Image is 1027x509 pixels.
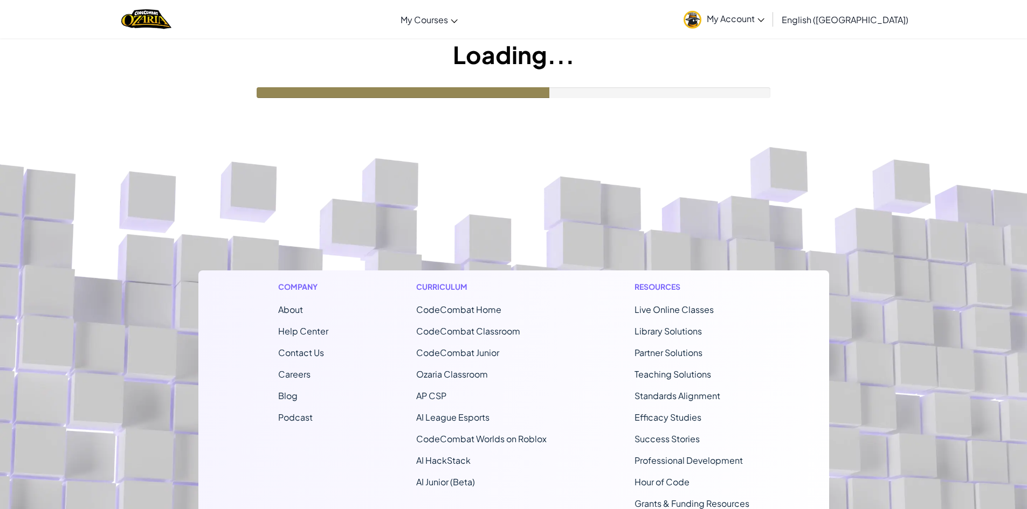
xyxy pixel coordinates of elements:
a: Careers [278,368,311,380]
a: AP CSP [416,390,446,401]
span: CodeCombat Home [416,304,501,315]
a: Efficacy Studies [635,412,701,423]
span: My Account [707,13,764,24]
span: Contact Us [278,347,324,358]
a: CodeCombat Classroom [416,325,520,337]
a: Ozaria by CodeCombat logo [121,8,171,30]
span: English ([GEOGRAPHIC_DATA]) [782,14,908,25]
a: Partner Solutions [635,347,702,358]
img: avatar [684,11,701,29]
a: Success Stories [635,433,700,444]
a: Hour of Code [635,476,690,487]
h1: Resources [635,281,749,292]
a: Grants & Funding Resources [635,498,749,509]
a: AI HackStack [416,455,471,466]
a: Library Solutions [635,325,702,337]
a: Professional Development [635,455,743,466]
a: Blog [278,390,298,401]
a: About [278,304,303,315]
h1: Curriculum [416,281,547,292]
a: AI Junior (Beta) [416,476,475,487]
a: My Account [678,2,770,36]
a: AI League Esports [416,412,490,423]
a: CodeCombat Junior [416,347,499,358]
a: Teaching Solutions [635,368,711,380]
a: CodeCombat Worlds on Roblox [416,433,547,444]
span: My Courses [401,14,448,25]
a: Podcast [278,412,313,423]
a: Live Online Classes [635,304,714,315]
a: Standards Alignment [635,390,720,401]
a: Help Center [278,325,328,337]
a: English ([GEOGRAPHIC_DATA]) [776,5,914,34]
a: Ozaria Classroom [416,368,488,380]
a: My Courses [395,5,463,34]
img: Home [121,8,171,30]
h1: Company [278,281,328,292]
